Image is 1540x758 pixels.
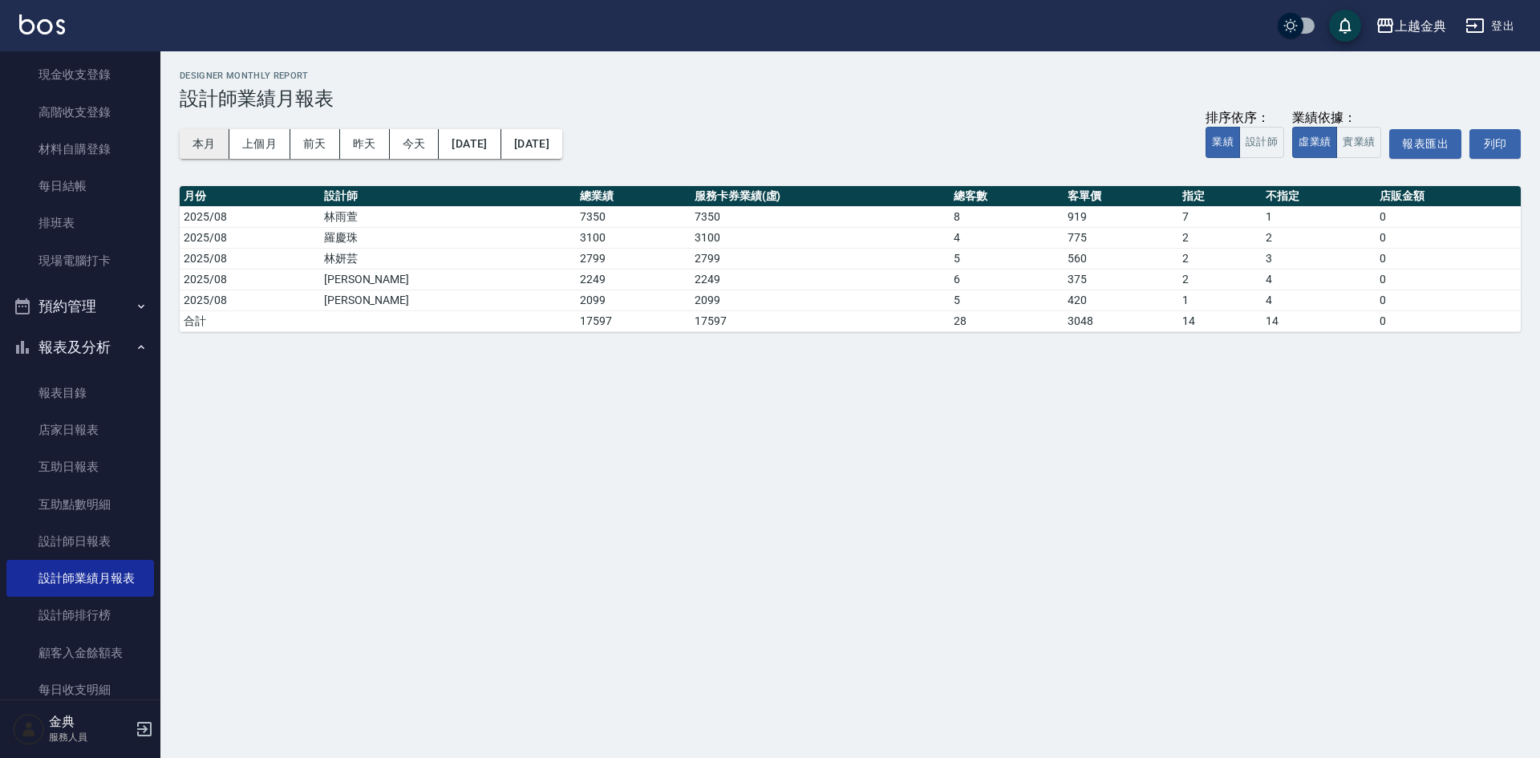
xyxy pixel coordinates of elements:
[6,634,154,671] a: 顧客入金餘額表
[180,87,1521,110] h3: 設計師業績月報表
[6,671,154,708] a: 每日收支明細
[501,129,562,159] button: [DATE]
[950,269,1064,290] td: 6
[1376,248,1521,269] td: 0
[1469,129,1521,159] button: 列印
[691,269,950,290] td: 2249
[6,205,154,241] a: 排班表
[180,269,320,290] td: 2025/08
[1376,269,1521,290] td: 0
[1064,290,1177,310] td: 420
[1178,227,1262,248] td: 2
[6,94,154,131] a: 高階收支登錄
[6,56,154,93] a: 現金收支登錄
[1459,11,1521,41] button: 登出
[390,129,440,159] button: 今天
[691,290,950,310] td: 2099
[1376,310,1521,331] td: 0
[1064,269,1177,290] td: 375
[691,186,950,207] th: 服務卡券業績(虛)
[180,71,1521,81] h2: Designer Monthly Report
[180,227,320,248] td: 2025/08
[180,129,229,159] button: 本月
[1064,248,1177,269] td: 560
[340,129,390,159] button: 昨天
[19,14,65,34] img: Logo
[439,129,500,159] button: [DATE]
[1329,10,1361,42] button: save
[1178,186,1262,207] th: 指定
[1178,248,1262,269] td: 2
[1178,290,1262,310] td: 1
[6,168,154,205] a: 每日結帳
[320,227,577,248] td: 羅慶珠
[1178,206,1262,227] td: 7
[1376,186,1521,207] th: 店販金額
[320,206,577,227] td: 林雨萱
[320,290,577,310] td: [PERSON_NAME]
[180,290,320,310] td: 2025/08
[1239,127,1284,158] button: 設計師
[1389,129,1461,159] button: 報表匯出
[950,290,1064,310] td: 5
[576,227,690,248] td: 3100
[180,206,320,227] td: 2025/08
[290,129,340,159] button: 前天
[1178,269,1262,290] td: 2
[1064,186,1177,207] th: 客單價
[13,713,45,745] img: Person
[1376,290,1521,310] td: 0
[6,411,154,448] a: 店家日報表
[180,186,1521,332] table: a dense table
[950,310,1064,331] td: 28
[1376,206,1521,227] td: 0
[6,131,154,168] a: 材料自購登錄
[950,186,1064,207] th: 總客數
[1292,127,1337,158] button: 虛業績
[576,186,690,207] th: 總業績
[6,326,154,368] button: 報表及分析
[1064,206,1177,227] td: 919
[1369,10,1453,43] button: 上越金典
[1262,290,1376,310] td: 4
[1262,186,1376,207] th: 不指定
[1262,227,1376,248] td: 2
[691,206,950,227] td: 7350
[1395,16,1446,36] div: 上越金典
[1064,310,1177,331] td: 3048
[180,310,320,331] td: 合計
[1206,127,1240,158] button: 業績
[6,597,154,634] a: 設計師排行榜
[320,186,577,207] th: 設計師
[320,248,577,269] td: 林妍芸
[576,290,690,310] td: 2099
[576,206,690,227] td: 7350
[6,448,154,485] a: 互助日報表
[6,286,154,327] button: 預約管理
[1064,227,1177,248] td: 775
[6,486,154,523] a: 互助點數明細
[6,523,154,560] a: 設計師日報表
[576,248,690,269] td: 2799
[180,248,320,269] td: 2025/08
[49,730,131,744] p: 服務人員
[49,714,131,730] h5: 金典
[229,129,290,159] button: 上個月
[1262,248,1376,269] td: 3
[1206,110,1284,127] div: 排序依序：
[691,227,950,248] td: 3100
[1178,310,1262,331] td: 14
[950,206,1064,227] td: 8
[691,310,950,331] td: 17597
[6,560,154,597] a: 設計師業績月報表
[180,186,320,207] th: 月份
[1262,269,1376,290] td: 4
[320,269,577,290] td: [PERSON_NAME]
[576,269,690,290] td: 2249
[576,310,690,331] td: 17597
[6,242,154,279] a: 現場電腦打卡
[6,375,154,411] a: 報表目錄
[1376,227,1521,248] td: 0
[950,227,1064,248] td: 4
